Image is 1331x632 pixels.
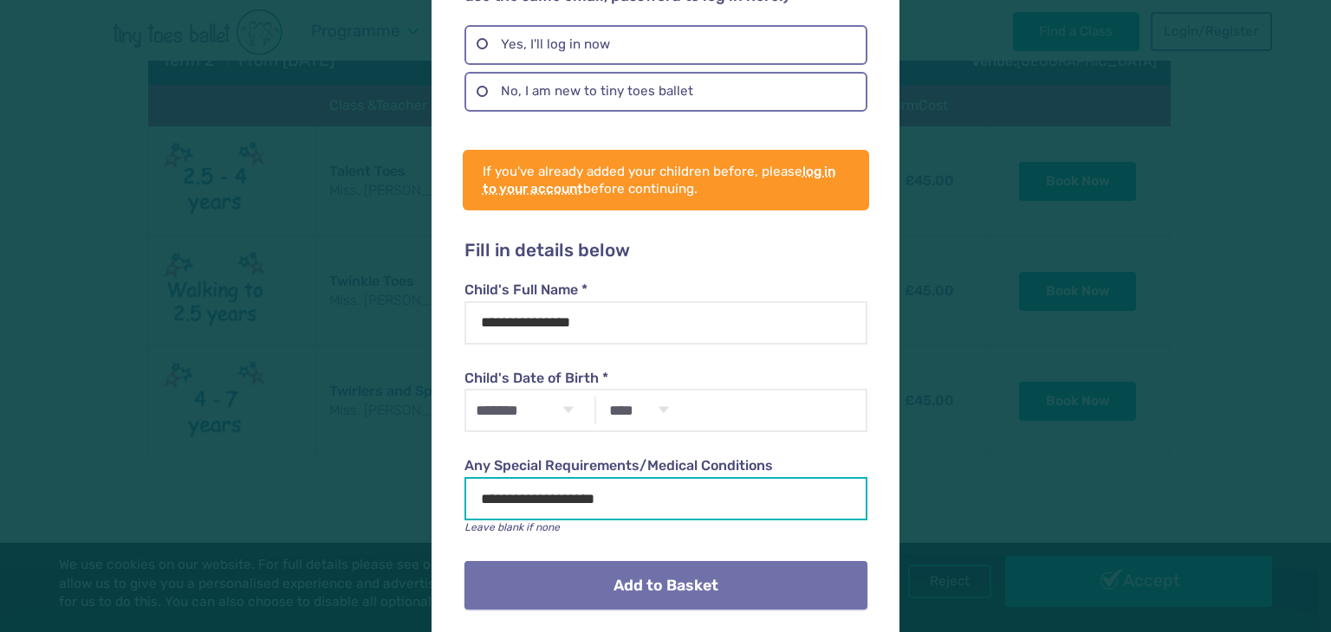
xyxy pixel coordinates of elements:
label: Any Special Requirements/Medical Conditions [464,456,867,475]
h2: Fill in details below [464,240,867,262]
p: If you've already added your children before, please before continuing. [483,163,849,197]
label: Yes, I'll log in now [464,25,867,65]
label: Child's Date of Birth * [464,369,867,388]
p: Leave blank if none [464,520,867,535]
label: No, I am new to tiny toes ballet [464,72,867,112]
label: Child's Full Name * [464,281,867,300]
button: Add to Basket [464,561,867,609]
